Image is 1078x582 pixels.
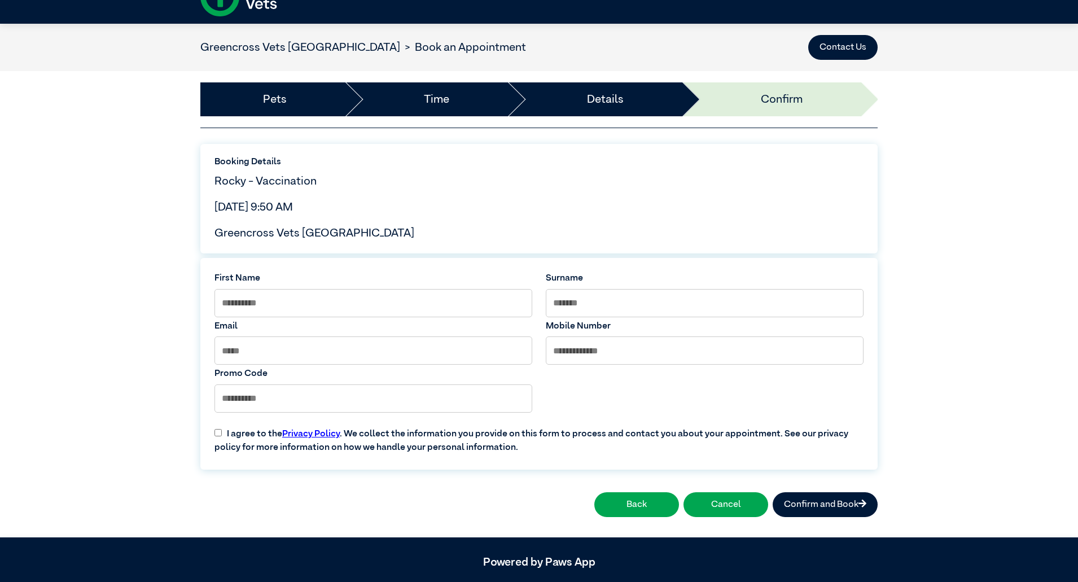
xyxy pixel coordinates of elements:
[214,155,864,169] label: Booking Details
[587,91,624,108] a: Details
[424,91,449,108] a: Time
[773,492,878,517] button: Confirm and Book
[208,418,870,454] label: I agree to the . We collect the information you provide on this form to process and contact you a...
[808,35,878,60] button: Contact Us
[282,430,340,439] a: Privacy Policy
[214,320,532,333] label: Email
[214,272,532,285] label: First Name
[214,202,293,213] span: [DATE] 9:50 AM
[546,272,864,285] label: Surname
[200,39,526,56] nav: breadcrumb
[263,91,287,108] a: Pets
[200,42,400,53] a: Greencross Vets [GEOGRAPHIC_DATA]
[683,492,768,517] button: Cancel
[400,39,526,56] li: Book an Appointment
[214,176,317,187] span: Rocky - Vaccination
[546,320,864,333] label: Mobile Number
[214,227,414,239] span: Greencross Vets [GEOGRAPHIC_DATA]
[594,492,679,517] button: Back
[200,555,878,569] h5: Powered by Paws App
[214,367,532,380] label: Promo Code
[214,429,222,436] input: I agree to thePrivacy Policy. We collect the information you provide on this form to process and ...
